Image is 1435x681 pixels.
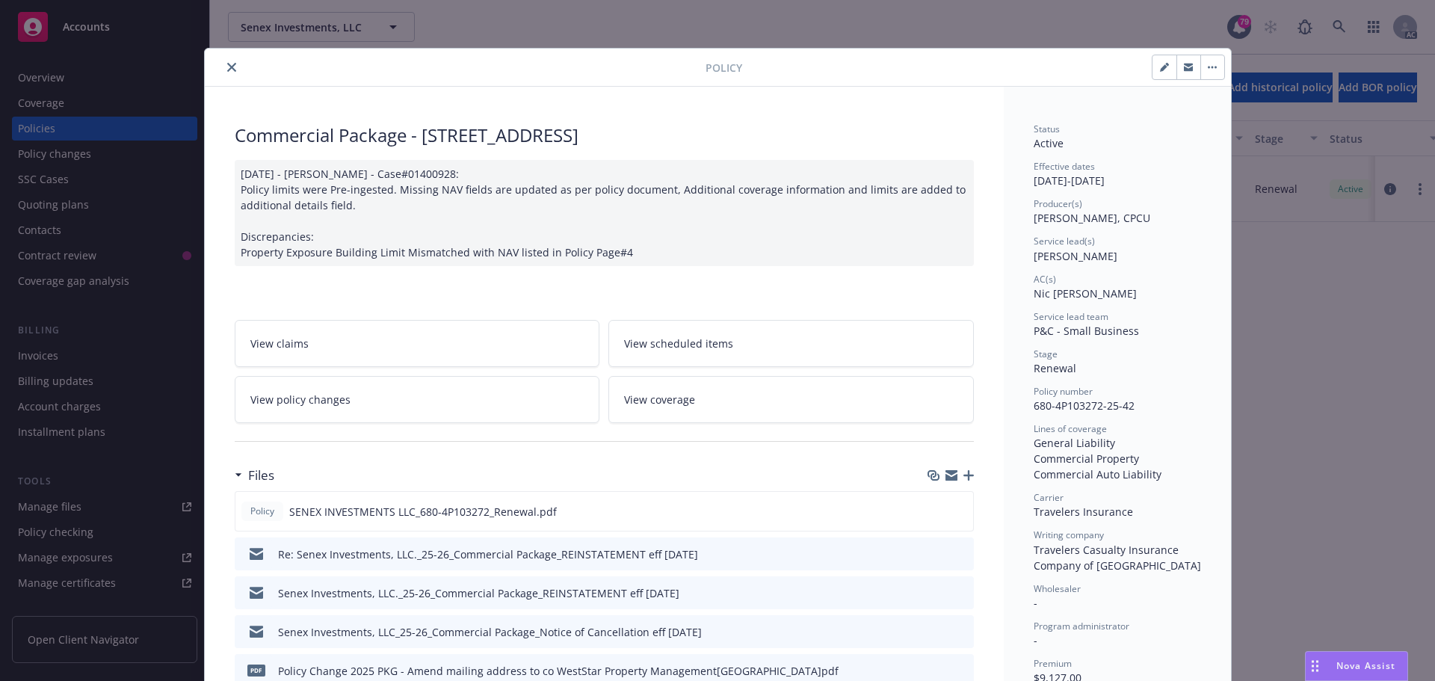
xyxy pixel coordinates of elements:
[954,504,967,520] button: preview file
[223,58,241,76] button: close
[1034,123,1060,135] span: Status
[1034,348,1058,360] span: Stage
[1034,273,1056,286] span: AC(s)
[930,504,942,520] button: download file
[235,466,274,485] div: Files
[1034,529,1104,541] span: Writing company
[1034,451,1201,466] div: Commercial Property
[1034,235,1095,247] span: Service lead(s)
[954,663,968,679] button: preview file
[608,376,974,423] a: View coverage
[1034,361,1076,375] span: Renewal
[1034,422,1107,435] span: Lines of coverage
[1306,652,1324,680] div: Drag to move
[931,546,942,562] button: download file
[624,392,695,407] span: View coverage
[1034,197,1082,210] span: Producer(s)
[954,585,968,601] button: preview file
[954,546,968,562] button: preview file
[250,392,351,407] span: View policy changes
[1336,659,1395,672] span: Nova Assist
[1034,582,1081,595] span: Wholesaler
[1034,633,1037,647] span: -
[1034,324,1139,338] span: P&C - Small Business
[1034,620,1129,632] span: Program administrator
[1034,657,1072,670] span: Premium
[278,546,698,562] div: Re: Senex Investments, LLC._25-26_Commercial Package_REINSTATEMENT eff [DATE]
[278,585,679,601] div: Senex Investments, LLC._25-26_Commercial Package_REINSTATEMENT eff [DATE]
[931,663,942,679] button: download file
[289,504,557,520] span: SENEX INVESTMENTS LLC_680-4P103272_Renewal.pdf
[1034,310,1108,323] span: Service lead team
[1034,385,1093,398] span: Policy number
[250,336,309,351] span: View claims
[1034,596,1037,610] span: -
[248,466,274,485] h3: Files
[235,320,600,367] a: View claims
[1034,543,1201,573] span: Travelers Casualty Insurance Company of [GEOGRAPHIC_DATA]
[931,585,942,601] button: download file
[247,665,265,676] span: pdf
[1034,435,1201,451] div: General Liability
[1034,398,1135,413] span: 680-4P103272-25-42
[235,376,600,423] a: View policy changes
[1034,491,1064,504] span: Carrier
[1034,160,1201,188] div: [DATE] - [DATE]
[1034,286,1137,301] span: Nic [PERSON_NAME]
[1034,505,1133,519] span: Travelers Insurance
[1034,466,1201,482] div: Commercial Auto Liability
[954,624,968,640] button: preview file
[278,663,839,679] div: Policy Change 2025 PKG - Amend mailing address to co WestStar Property Management[GEOGRAPHIC_DATA...
[1034,249,1117,263] span: [PERSON_NAME]
[931,624,942,640] button: download file
[1034,211,1150,225] span: [PERSON_NAME], CPCU
[247,505,277,518] span: Policy
[706,60,742,76] span: Policy
[278,624,702,640] div: Senex Investments, LLC_25-26_Commercial Package_Notice of Cancellation eff [DATE]
[1034,136,1064,150] span: Active
[608,320,974,367] a: View scheduled items
[1305,651,1408,681] button: Nova Assist
[1034,160,1095,173] span: Effective dates
[624,336,733,351] span: View scheduled items
[235,160,974,266] div: [DATE] - [PERSON_NAME] - Case#01400928: Policy limits were Pre-ingested. Missing NAV fields are u...
[235,123,974,148] div: Commercial Package - [STREET_ADDRESS]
